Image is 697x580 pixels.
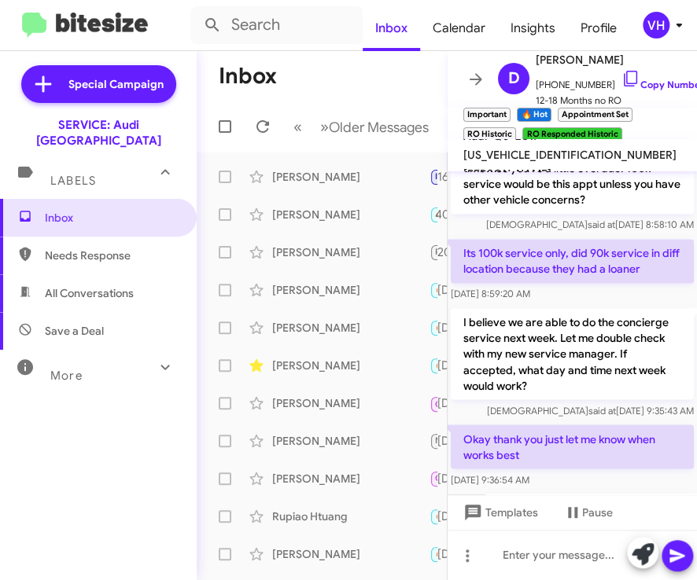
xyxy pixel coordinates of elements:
div: 40 minutes ago [437,207,532,222]
div: [DATE] [437,433,488,449]
div: Can you provide your current mileage or an estimate of it? Is it the front or rear brake pads and... [430,356,437,374]
div: [PERSON_NAME] [272,471,430,486]
div: [DATE] [437,508,488,524]
input: Search [190,6,363,44]
p: Its 100k service only, did 90k service in diff location because they had a loaner [451,239,694,283]
div: Let me know if you need anything else. Otherwise, I have you down for an oil change [DATE][DATE] ... [430,545,437,563]
a: Special Campaign [21,65,176,103]
span: Templates [460,498,538,527]
span: Inbox [45,210,179,226]
div: Inbound Call [430,469,437,487]
h1: Inbox [219,64,277,89]
span: said at [588,404,616,416]
div: 20 hours ago [437,244,522,260]
div: [DATE] [437,395,488,411]
p: What is your current address? [485,494,694,522]
div: Thank you for getting back to me. I will update my records. [430,431,437,450]
span: Labels [50,174,96,188]
div: [PERSON_NAME] [272,395,430,411]
span: 🔥 Hot [435,284,462,295]
p: Okay thank you just let me know when works best [451,424,694,468]
div: [DATE] [437,358,488,373]
div: Inbound Call [430,393,437,413]
nav: Page navigation example [285,111,438,143]
div: Hi! We're traveling & back next week, we'll call then. [430,243,437,261]
span: « [293,117,302,137]
span: No longer own the vehicl [435,435,534,446]
span: 🔥 Hot [435,549,462,559]
span: [DATE] 8:59:20 AM [451,288,530,299]
span: D [508,66,520,91]
small: Important [463,108,511,122]
button: Templates [448,498,551,527]
button: Next [311,111,438,143]
span: All Conversations [45,285,134,301]
a: Calendar [420,6,498,51]
span: [PERSON_NAME] [463,167,551,181]
span: 🔥 Hot [435,322,462,332]
div: Okay thank you just let me know when works best [430,167,437,185]
div: [DATE] [437,471,488,486]
div: [PERSON_NAME] [272,546,430,562]
span: More [50,369,83,383]
span: Call Them [435,473,476,483]
span: 🔥 Hot [435,511,462,521]
div: [PERSON_NAME] [272,320,430,336]
div: 16 minutes ago [437,169,530,185]
div: [PERSON_NAME] [272,244,430,260]
span: RO Historic [435,247,481,257]
div: VH [643,12,669,39]
button: Previous [284,111,312,143]
span: Save a Deal [45,323,104,339]
a: Insights [498,6,568,51]
span: Older Messages [329,119,429,136]
small: 🔥 Hot [517,108,551,122]
small: RO Historic [463,127,516,141]
span: Important [435,171,476,182]
div: Rupiao Htuang [272,508,430,524]
span: Special Campaign [68,76,164,92]
div: [PERSON_NAME] [272,433,430,449]
span: [DATE] 9:36:54 AM [451,473,529,485]
span: » [320,117,329,137]
button: VH [629,12,680,39]
div: My apologies for the delay. I see your car is here in service now. We'll see you back soon. [430,205,437,223]
span: Pause [582,498,613,527]
div: [DATE] [437,320,488,336]
a: Profile [568,6,629,51]
div: Standard Maintenance (a long list- which includes an oil & filter change), Air Cleaner - Clean ho... [430,281,437,299]
small: Appointment Set [558,108,632,122]
div: [PERSON_NAME] [272,358,430,373]
button: Pause [551,498,625,527]
span: [US_VEHICLE_IDENTIFICATION_NUMBER] [463,148,677,162]
span: [DEMOGRAPHIC_DATA] [DATE] 9:35:43 AM [487,404,694,416]
div: My pleasure [430,318,437,336]
span: [DEMOGRAPHIC_DATA] [DATE] 8:58:10 AM [486,218,694,230]
div: [DATE] [437,546,488,562]
span: Needs Response [45,248,179,263]
span: Call Them [435,399,476,409]
div: [PERSON_NAME] [272,207,430,222]
p: I believe we are able to do the concierge service next week. Let me double check with my new serv... [451,308,694,399]
div: [PERSON_NAME] [272,169,430,185]
div: [PERSON_NAME] [272,282,430,298]
small: RO Responded Historic [522,127,621,141]
div: [DATE] [437,282,488,298]
div: I'll be honest, we are really backed up on cars in service this week- short on technicians. It ma... [430,507,437,525]
a: Inbox [363,6,420,51]
span: 🔥 Hot [435,360,462,370]
span: said at [588,218,615,230]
